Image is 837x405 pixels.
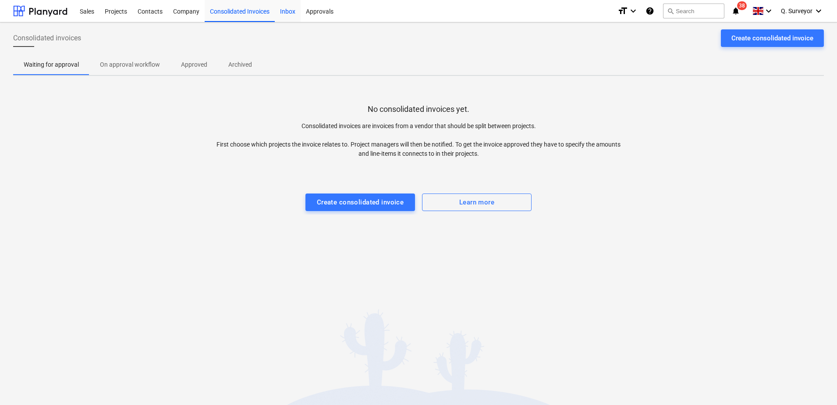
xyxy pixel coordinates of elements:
p: Approved [181,60,207,69]
span: Consolidated invoices [13,33,81,43]
span: search [667,7,674,14]
i: keyboard_arrow_down [763,6,774,16]
span: 38 [737,1,747,10]
i: notifications [731,6,740,16]
button: Search [663,4,724,18]
p: Waiting for approval [24,60,79,69]
div: Create consolidated invoice [317,197,404,208]
span: Q. Surveyor [781,7,812,14]
button: Create consolidated invoice [305,194,415,211]
i: keyboard_arrow_down [628,6,638,16]
i: keyboard_arrow_down [813,6,824,16]
i: Knowledge base [645,6,654,16]
p: Archived [228,60,252,69]
div: Create consolidated invoice [731,32,813,44]
i: format_size [617,6,628,16]
button: Learn more [422,194,532,211]
div: Learn more [459,197,494,208]
p: No consolidated invoices yet. [368,104,469,115]
button: Create consolidated invoice [721,29,824,47]
p: Consolidated invoices are invoices from a vendor that should be split between projects. First cho... [216,122,621,158]
p: On approval workflow [100,60,160,69]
